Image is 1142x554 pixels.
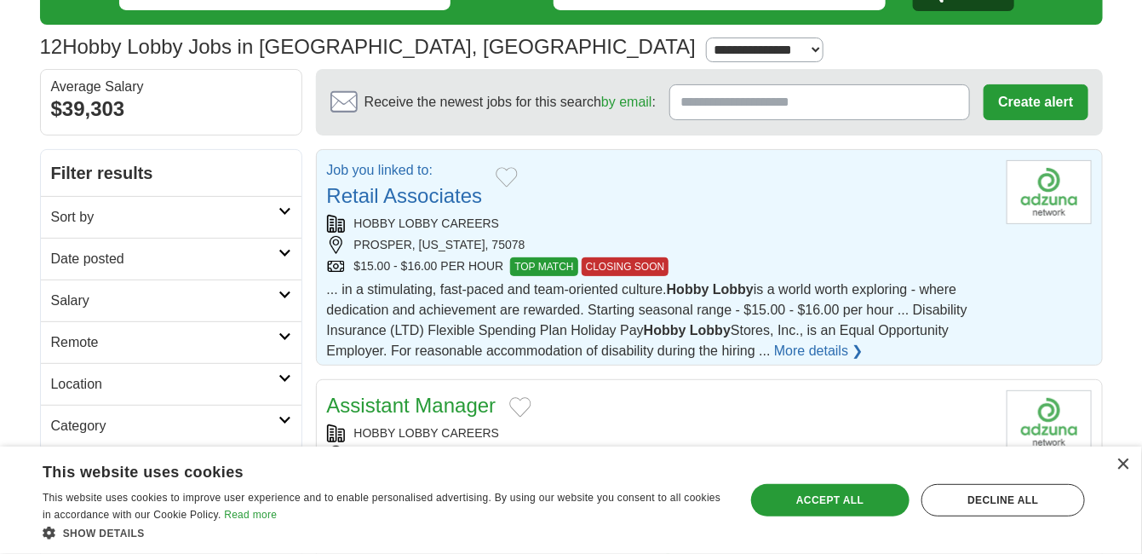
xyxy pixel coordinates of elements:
div: Decline all [921,484,1085,516]
span: TOP MATCH [510,257,577,276]
a: More details ❯ [774,341,864,361]
strong: Hobby [667,282,709,297]
a: Category [41,405,301,447]
img: Company logo [1007,160,1092,224]
strong: Lobby [690,323,731,338]
a: Remote [41,321,301,363]
div: HOBBY LOBBY CAREERS [327,215,993,233]
button: Create alert [984,84,1087,120]
div: This website uses cookies [43,457,681,482]
span: CLOSING SOON [582,257,669,276]
a: Retail Associates [327,184,483,207]
span: Receive the newest jobs for this search : [364,92,656,113]
div: $15.00 - $16.00 PER HOUR [327,257,993,276]
p: Job you linked to: [327,160,483,181]
h2: Date posted [51,249,278,269]
h2: Sort by [51,207,278,228]
a: Read more, opens a new window [224,509,277,521]
a: by email [601,95,652,109]
h2: Filter results [41,150,301,196]
strong: Lobby [713,282,754,297]
span: ... in a stimulating, fast-paced and team-oriented culture. is a world worth exploring - where de... [327,282,967,358]
strong: Hobby [644,323,686,338]
h2: Salary [51,291,278,311]
div: Close [1116,459,1129,471]
a: Salary [41,280,301,321]
div: [GEOGRAPHIC_DATA], [US_STATE], 75034 [327,446,993,464]
div: HOBBY LOBBY CAREERS [327,424,993,442]
div: $39,303 [51,94,291,124]
h1: Hobby Lobby Jobs in [GEOGRAPHIC_DATA], [GEOGRAPHIC_DATA] [40,35,697,58]
button: Add to favorite jobs [496,167,518,188]
div: PROSPER, [US_STATE], 75078 [327,236,993,254]
span: 12 [40,32,63,62]
div: Average Salary [51,80,291,94]
div: Accept all [751,484,910,516]
span: Show details [63,528,145,540]
button: Add to favorite jobs [509,397,531,418]
img: Company logo [1007,390,1092,454]
a: Location [41,363,301,405]
a: Sort by [41,196,301,238]
a: Date posted [41,238,301,280]
h2: Category [51,416,278,436]
h2: Remote [51,332,278,353]
h2: Location [51,374,278,395]
span: This website uses cookies to improve user experience and to enable personalised advertising. By u... [43,492,720,521]
div: Show details [43,524,724,541]
a: Assistant Manager [327,394,496,417]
